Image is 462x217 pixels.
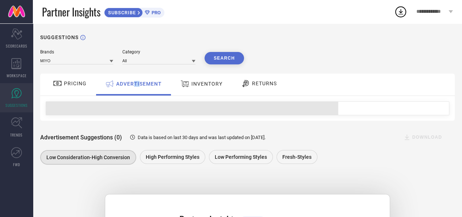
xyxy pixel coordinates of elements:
span: Low Consideration-High Conversion [46,154,130,160]
span: SUGGESTIONS [5,102,28,108]
span: SUBSCRIBE [104,10,138,15]
span: ADVERTISEMENT [116,81,162,87]
span: PRO [150,10,161,15]
span: TRENDS [10,132,23,138]
span: Low Performing Styles [215,154,267,160]
div: Category [122,49,195,55]
button: Search [205,52,244,64]
span: INVENTORY [191,81,222,87]
span: WORKSPACE [7,73,27,78]
div: Open download list [394,5,407,18]
span: High Performing Styles [146,154,199,160]
span: FWD [13,162,20,167]
span: Advertisement Suggestions (0) [40,134,122,141]
span: Partner Insights [42,4,100,19]
div: Brands [40,49,113,55]
span: Data is based on last 30 days and was last updated on [DATE] . [138,135,266,140]
span: Fresh-Styles [282,154,312,160]
a: SUBSCRIBEPRO [104,6,164,18]
span: SCORECARDS [6,43,27,49]
h1: SUGGESTIONS [40,34,79,40]
span: RETURNS [252,81,277,86]
span: PRICING [64,81,87,86]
